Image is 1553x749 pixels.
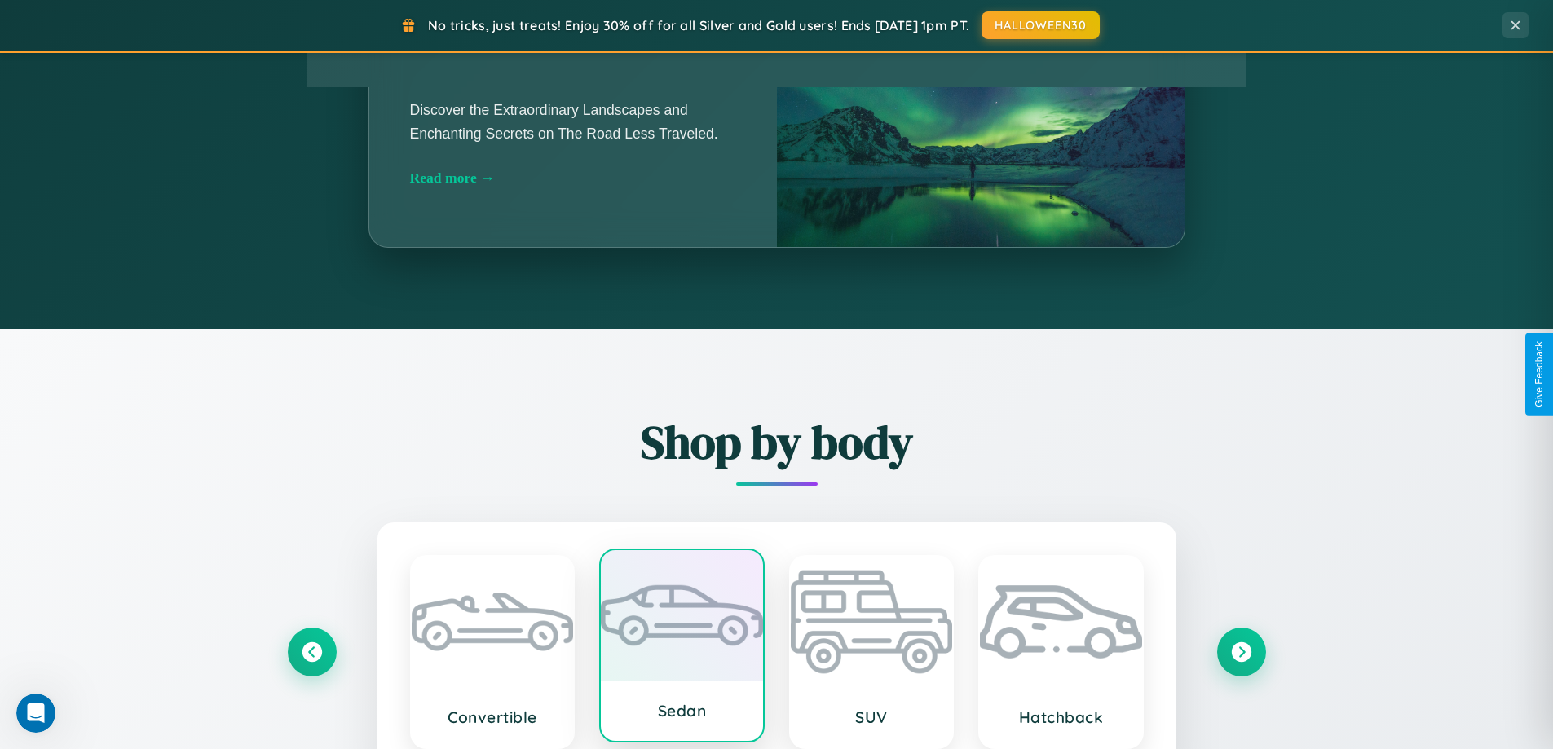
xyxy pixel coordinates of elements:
h3: Hatchback [996,707,1126,727]
div: Read more → [410,170,736,187]
p: Discover the Extraordinary Landscapes and Enchanting Secrets on The Road Less Traveled. [410,99,736,144]
h3: Sedan [617,701,747,720]
button: HALLOWEEN30 [982,11,1100,39]
iframe: Intercom live chat [16,694,55,733]
h2: Shop by body [288,411,1266,474]
h3: SUV [807,707,937,727]
h2: Unearthing the Mystique of [GEOGRAPHIC_DATA] [410,8,736,83]
span: No tricks, just treats! Enjoy 30% off for all Silver and Gold users! Ends [DATE] 1pm PT. [428,17,969,33]
h3: Convertible [428,707,558,727]
div: Give Feedback [1533,341,1545,408]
